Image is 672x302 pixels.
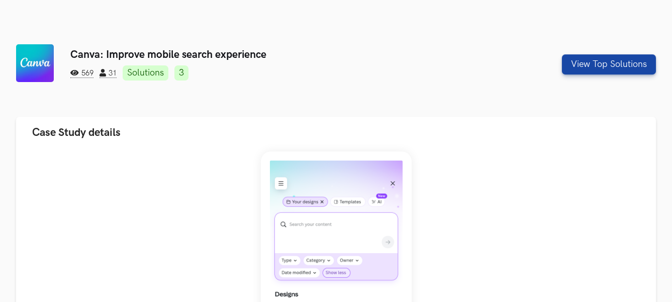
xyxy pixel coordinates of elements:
h3: Canva: Improve mobile search experience [70,48,494,61]
a: 3 [174,65,188,81]
img: Canva logo [16,44,54,82]
span: Case Study details [32,126,121,139]
a: Solutions [123,65,168,81]
span: 569 [70,69,93,78]
button: Case Study details [16,117,656,148]
button: View Top Solutions [562,54,656,74]
span: 31 [100,69,117,78]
